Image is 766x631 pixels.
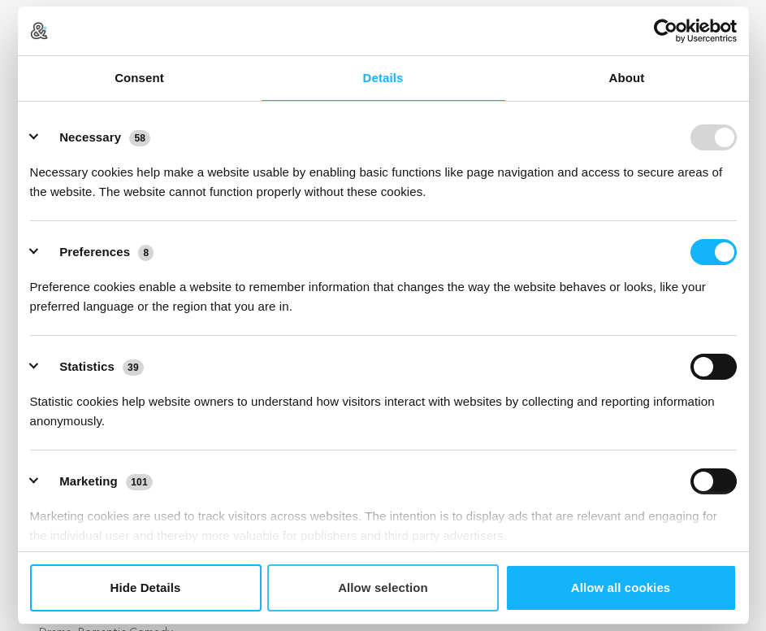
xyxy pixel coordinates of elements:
[30,239,164,265] button: Preferences (8)
[129,130,150,146] span: 58
[262,56,505,101] a: Details
[30,124,161,150] button: Necessary (58)
[30,265,737,316] div: Preference cookies enable a website to remember information that changes the way the website beha...
[595,19,737,43] a: Usercentrics Cookiebot - opens in a new window
[30,354,154,380] button: Statistics (39)
[138,245,154,261] span: 8
[59,130,121,144] label: Necessary
[505,56,749,101] a: About
[59,245,130,259] label: Preferences
[123,359,144,376] span: 39
[126,474,153,490] span: 101
[30,150,737,202] div: Necessary cookies help make a website usable by enabling basic functions like page navigation and...
[505,564,737,611] button: Allow all cookies
[30,468,163,494] button: Marketing (101)
[30,22,48,40] img: logo
[30,564,262,611] button: Hide Details
[59,359,115,373] label: Statistics
[30,494,737,546] div: Marketing cookies are used to track visitors across websites. The intention is to display ads tha...
[59,474,118,488] label: Marketing
[30,380,737,431] div: Statistic cookies help website owners to understand how visitors interact with websites by collec...
[18,56,262,101] a: Consent
[267,564,499,611] button: Allow selection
